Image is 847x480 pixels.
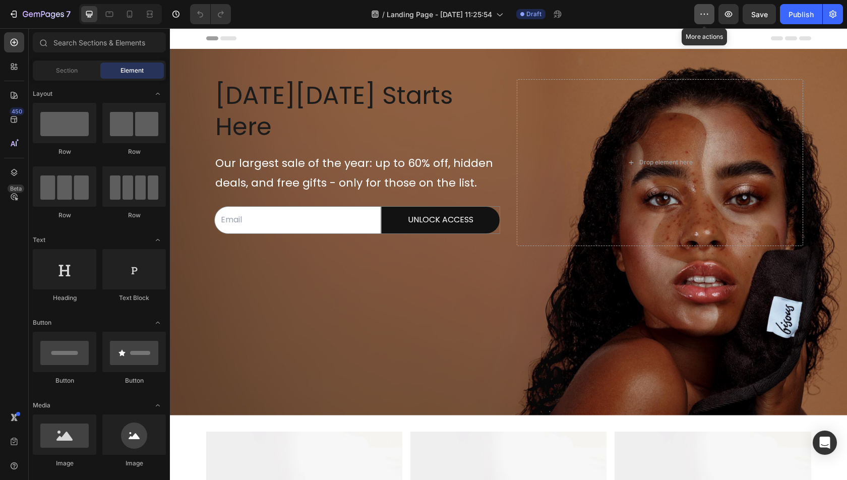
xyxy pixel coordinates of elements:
div: 450 [10,107,24,115]
span: Toggle open [150,232,166,248]
span: Landing Page - [DATE] 11:25:54 [387,9,492,20]
span: Save [751,10,768,19]
button: Save [743,4,776,24]
span: / [382,9,385,20]
iframe: Design area [170,28,847,480]
div: Image [102,459,166,468]
div: Image [33,459,96,468]
span: Toggle open [150,397,166,413]
span: Toggle open [150,315,166,331]
div: Row [33,147,96,156]
div: Drop element here [469,130,523,138]
p: 7 [66,8,71,20]
span: Element [120,66,144,75]
button: 7 [4,4,75,24]
div: Row [102,147,166,156]
div: Open Intercom Messenger [813,431,837,455]
span: Toggle open [150,86,166,102]
div: Button [102,376,166,385]
span: Section [56,66,78,75]
span: Media [33,401,50,410]
div: Beta [8,185,24,193]
div: Row [33,211,96,220]
span: Draft [526,10,541,19]
div: UNLOCK ACCESS [238,185,304,199]
button: UNLOCK ACCESS [212,178,330,205]
span: Text [33,235,45,245]
div: Row [102,211,166,220]
div: Button [33,376,96,385]
span: Layout [33,89,52,98]
span: Button [33,318,51,327]
div: Publish [789,9,814,20]
div: Undo/Redo [190,4,231,24]
div: Text Block [102,293,166,303]
div: Heading [33,293,96,303]
button: Publish [780,4,822,24]
input: Search Sections & Elements [33,32,166,52]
